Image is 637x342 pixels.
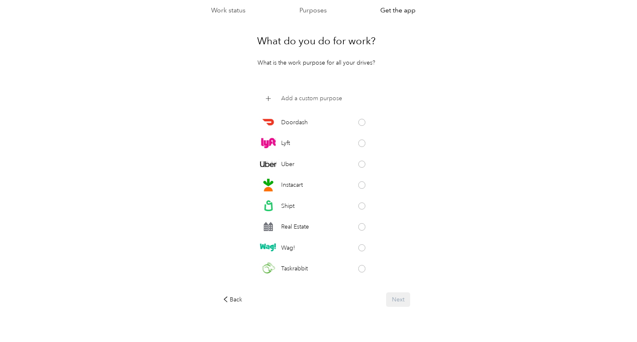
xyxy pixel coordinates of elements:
[257,31,376,51] h1: What do you do for work?
[281,118,308,127] p: Doordash
[281,264,308,273] p: Taskrabbit
[281,222,309,231] p: Real Estate
[281,94,342,103] p: Add a custom purpose
[281,181,303,189] p: Instacart
[281,160,294,169] p: Uber
[380,5,416,16] p: Get the app
[281,202,294,210] p: Shipt
[299,5,327,16] p: Purposes
[591,296,637,342] iframe: Everlance-gr Chat Button Frame
[223,295,243,304] div: Back
[211,5,246,16] p: Work status
[281,139,290,147] p: Lyft
[258,58,375,67] p: What is the work purpose for all your drives?
[281,243,295,252] p: Wag!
